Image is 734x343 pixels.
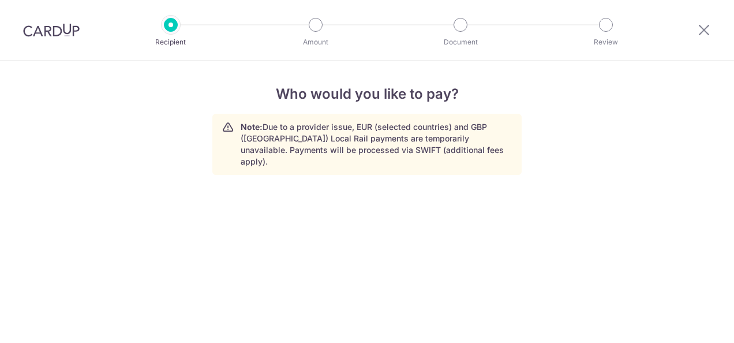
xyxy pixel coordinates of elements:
p: Due to a provider issue, EUR (selected countries) and GBP ([GEOGRAPHIC_DATA]) Local Rail payments... [241,121,512,167]
h4: Who would you like to pay? [212,84,522,105]
strong: Note: [241,122,263,132]
p: Amount [273,36,358,48]
img: CardUp [23,23,80,37]
p: Review [563,36,649,48]
p: Document [418,36,503,48]
p: Recipient [128,36,214,48]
